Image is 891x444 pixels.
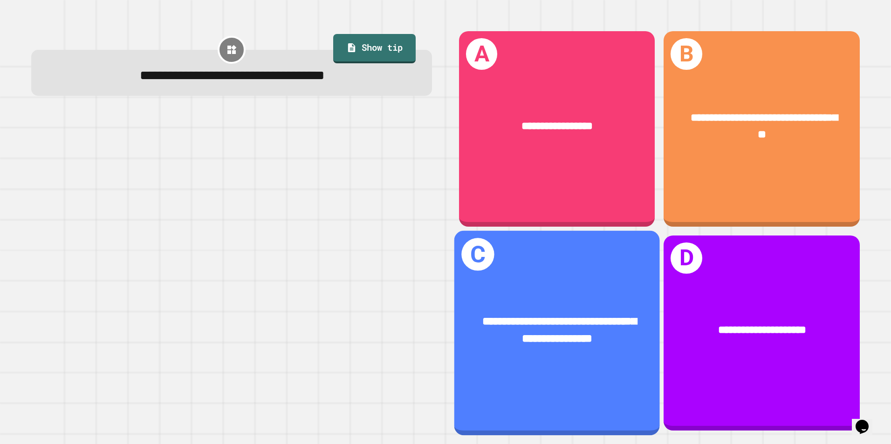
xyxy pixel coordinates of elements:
h1: D [671,242,702,274]
a: Show tip [333,34,416,63]
iframe: chat widget [852,407,882,435]
h1: B [671,38,702,69]
h1: C [461,238,494,271]
h1: A [466,38,497,69]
